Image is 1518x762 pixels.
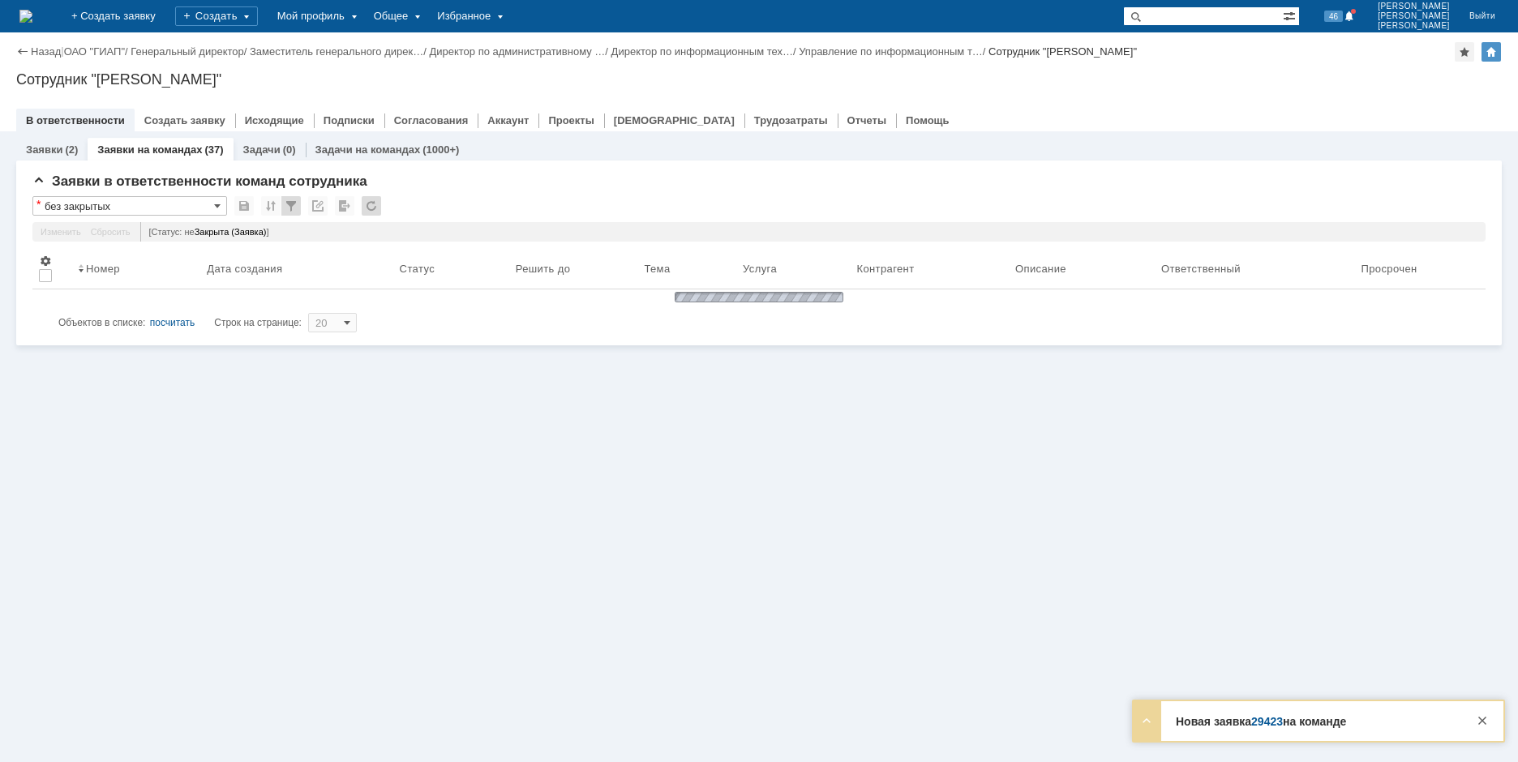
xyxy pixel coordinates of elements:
[65,143,78,156] div: (2)
[736,248,850,289] th: Услуга
[31,45,61,58] a: Назад
[335,196,354,216] div: Экспорт списка
[144,114,225,126] a: Создать заявку
[394,114,469,126] a: Согласования
[204,143,223,156] div: (37)
[207,263,282,275] div: Дата создания
[58,317,145,328] span: Объектов в списке:
[245,114,304,126] a: Исходящие
[847,114,887,126] a: Отчеты
[1455,42,1474,62] div: Добавить в избранное
[393,248,509,289] th: Статус
[1283,7,1299,23] span: Расширенный поиск
[261,196,281,216] div: Сортировка...
[86,263,120,275] div: Номер
[611,45,793,58] a: Директор по информационным тех…
[1176,715,1346,728] strong: Новая заявка на команде
[19,10,32,23] a: Перейти на домашнюю страницу
[754,114,828,126] a: Трудозатраты
[16,71,1502,88] div: Сотрудник "[PERSON_NAME]"
[611,45,800,58] div: /
[422,143,459,156] div: (1000+)
[131,45,243,58] a: Генеральный директор
[362,196,381,216] div: Обновлять список
[41,222,81,242] a: Изменить
[26,143,62,156] a: Заявки
[429,45,611,58] div: /
[308,196,328,216] div: Скопировать ссылку на список
[64,45,125,58] a: ОАО "ГИАП"
[32,173,367,189] span: Заявки в ответственности команд сотрудника
[1378,2,1450,11] span: [PERSON_NAME]
[906,114,949,126] a: Помощь
[670,289,848,305] img: wJIQAAOwAAAAAAAAAAAA==
[799,45,988,58] div: /
[243,143,281,156] a: Задачи
[250,45,429,58] div: /
[988,45,1137,58] div: Сотрудник "[PERSON_NAME]"
[250,45,423,58] a: Заместитель генерального дирек…
[516,263,571,275] div: Решить до
[1482,42,1501,62] div: Изменить домашнюю страницу
[39,255,52,268] span: Настройки
[281,196,301,216] div: Фильтрация...
[26,114,125,126] a: В ответственности
[91,222,131,242] a: Сбросить
[283,143,296,156] div: (0)
[429,45,605,58] a: Директор по административному …
[1015,263,1066,275] div: Описание
[324,114,375,126] a: Подписки
[131,45,250,58] div: /
[195,227,267,237] span: Закрыта (Заявка)
[97,143,202,156] a: Заявки на командах
[1251,715,1283,728] a: 29423
[400,263,435,275] div: Статус
[1324,11,1343,22] span: 46
[71,248,200,289] th: Номер
[1155,248,1354,289] th: Ответственный
[743,263,777,275] div: Услуга
[614,114,735,126] a: [DEMOGRAPHIC_DATA]
[1361,263,1417,275] div: Просрочен
[234,196,254,216] div: Сохранить вид
[1137,711,1156,730] div: Развернуть
[1161,263,1241,275] div: Ответственный
[548,114,594,126] a: Проекты
[64,45,131,58] div: /
[200,248,392,289] th: Дата создания
[799,45,983,58] a: Управление по информационным т…
[140,222,1477,242] div: [Статус: не ]
[61,45,63,57] div: |
[150,313,195,332] div: посчитать
[1473,711,1492,730] div: Закрыть
[58,313,302,332] i: Строк на странице:
[1378,11,1450,21] span: [PERSON_NAME]
[1378,21,1450,31] span: [PERSON_NAME]
[315,143,421,156] a: Задачи на командах
[487,114,529,126] a: Аккаунт
[644,263,670,275] div: Тема
[856,263,914,275] div: Контрагент
[36,199,41,210] div: Настройки списка отличаются от сохраненных в виде
[850,248,1009,289] th: Контрагент
[175,6,258,26] div: Создать
[637,248,736,289] th: Тема
[19,10,32,23] img: logo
